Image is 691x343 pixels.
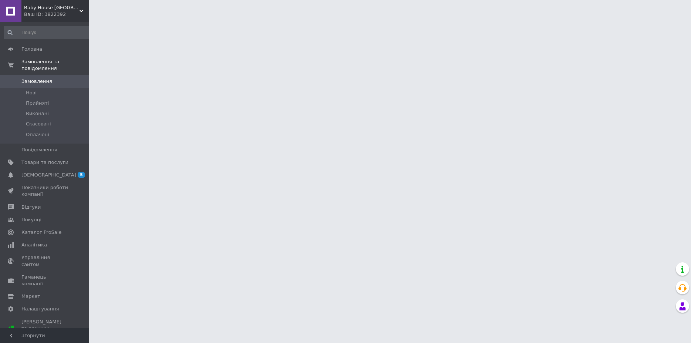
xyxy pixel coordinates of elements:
span: Гаманець компанії [21,274,68,287]
span: Покупці [21,216,41,223]
span: [PERSON_NAME] та рахунки [21,319,68,339]
span: Замовлення та повідомлення [21,58,89,72]
span: Повідомлення [21,147,57,153]
span: Маркет [21,293,40,300]
span: Головна [21,46,42,53]
span: Нові [26,90,37,96]
span: Прийняті [26,100,49,107]
div: Ваш ID: 3822392 [24,11,89,18]
span: Baby House Одеса [24,4,79,11]
span: Налаштування [21,306,59,312]
span: Оплачені [26,131,49,138]
span: Замовлення [21,78,52,85]
input: Пошук [4,26,91,39]
span: Відгуки [21,204,41,211]
span: Управління сайтом [21,254,68,268]
span: Скасовані [26,121,51,127]
span: Каталог ProSale [21,229,61,236]
span: Показники роботи компанії [21,184,68,198]
span: Аналітика [21,242,47,248]
span: 5 [78,172,85,178]
span: Товари та послуги [21,159,68,166]
span: [DEMOGRAPHIC_DATA] [21,172,76,178]
span: Виконані [26,110,49,117]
